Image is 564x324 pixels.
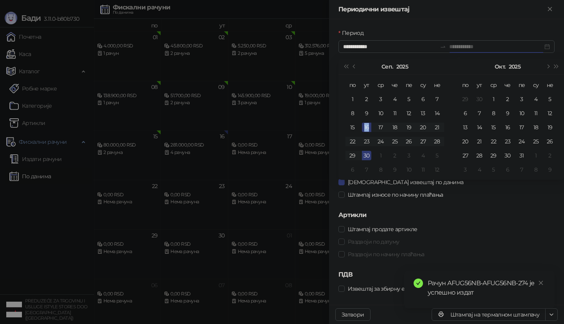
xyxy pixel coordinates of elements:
div: 9 [545,165,555,174]
td: 2025-10-26 [543,134,557,148]
td: 2025-10-11 [529,106,543,120]
div: 8 [376,165,385,174]
td: 2025-09-02 [360,92,374,106]
td: 2025-10-14 [472,120,486,134]
div: 1 [489,94,498,104]
td: 2025-09-29 [345,148,360,163]
td: 2025-10-03 [515,92,529,106]
th: по [458,78,472,92]
td: 2025-10-05 [430,148,444,163]
div: 3 [461,165,470,174]
td: 2025-10-23 [501,134,515,148]
div: 31 [517,151,526,160]
div: 13 [418,109,428,118]
td: 2025-09-21 [430,120,444,134]
th: пе [402,78,416,92]
td: 2025-09-22 [345,134,360,148]
div: 7 [475,109,484,118]
th: су [529,78,543,92]
td: 2025-10-10 [402,163,416,177]
td: 2025-09-16 [360,120,374,134]
td: 2025-10-04 [529,92,543,106]
th: ут [360,78,374,92]
div: 22 [489,137,498,146]
div: 27 [418,137,428,146]
div: 27 [461,151,470,160]
td: 2025-10-13 [458,120,472,134]
div: 23 [503,137,512,146]
th: ср [486,78,501,92]
td: 2025-10-05 [543,92,557,106]
td: 2025-09-17 [374,120,388,134]
button: Следећа година (Control + right) [552,59,561,74]
div: 29 [489,151,498,160]
div: 18 [531,123,540,132]
a: Close [537,279,545,287]
td: 2025-11-07 [515,163,529,177]
div: 5 [404,94,414,104]
td: 2025-10-08 [374,163,388,177]
td: 2025-10-01 [486,92,501,106]
td: 2025-10-10 [515,106,529,120]
div: 12 [432,165,442,174]
div: 9 [503,109,512,118]
td: 2025-10-16 [501,120,515,134]
th: че [501,78,515,92]
td: 2025-09-30 [472,92,486,106]
button: Изабери годину [396,59,408,74]
td: 2025-09-30 [360,148,374,163]
div: 2 [503,94,512,104]
td: 2025-11-04 [472,163,486,177]
div: 22 [348,137,357,146]
span: close [538,280,544,286]
td: 2025-10-06 [458,106,472,120]
div: 10 [517,109,526,118]
td: 2025-09-11 [388,106,402,120]
label: Период [338,29,368,37]
div: 16 [362,123,371,132]
div: 21 [432,123,442,132]
div: 14 [475,123,484,132]
td: 2025-11-08 [529,163,543,177]
div: 9 [390,165,399,174]
div: Рачун AFUG56NB-AFUG56NB-274 је успешно издат [428,279,545,297]
td: 2025-09-26 [402,134,416,148]
div: 30 [475,94,484,104]
td: 2025-10-08 [486,106,501,120]
td: 2025-09-05 [402,92,416,106]
div: 15 [348,123,357,132]
span: Извештај за збирну евиденцију ПДВ-а [345,284,454,293]
div: 8 [531,165,540,174]
div: 5 [489,165,498,174]
td: 2025-11-02 [543,148,557,163]
th: су [416,78,430,92]
div: 5 [432,151,442,160]
div: 4 [531,94,540,104]
td: 2025-10-03 [402,148,416,163]
div: 4 [418,151,428,160]
td: 2025-09-20 [416,120,430,134]
td: 2025-10-02 [501,92,515,106]
div: 4 [475,165,484,174]
td: 2025-09-15 [345,120,360,134]
td: 2025-10-11 [416,163,430,177]
div: 11 [418,165,428,174]
td: 2025-10-12 [543,106,557,120]
div: 26 [545,137,555,146]
div: 2 [545,151,555,160]
div: Периодични извештај [338,5,545,14]
td: 2025-09-10 [374,106,388,120]
td: 2025-09-19 [402,120,416,134]
td: 2025-09-24 [374,134,388,148]
th: по [345,78,360,92]
span: [DEMOGRAPHIC_DATA] извештај по данима [345,178,466,186]
h5: ПДВ [338,270,555,279]
span: Раздвоји по начину плаћања [345,250,427,259]
td: 2025-10-04 [416,148,430,163]
td: 2025-10-18 [529,120,543,134]
td: 2025-09-07 [430,92,444,106]
th: пе [515,78,529,92]
td: 2025-10-20 [458,134,472,148]
div: 28 [475,151,484,160]
button: Close [545,5,555,14]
